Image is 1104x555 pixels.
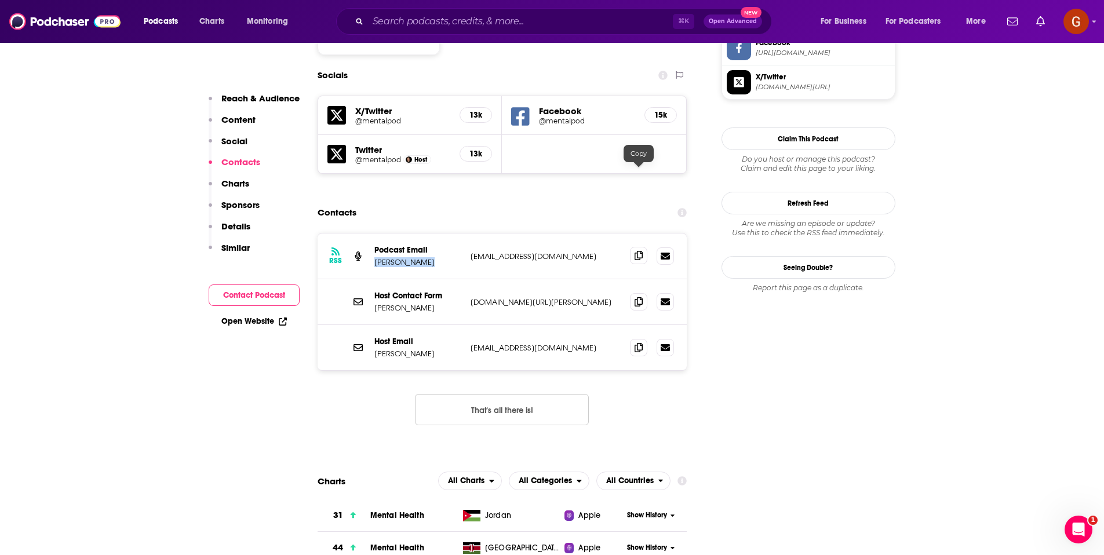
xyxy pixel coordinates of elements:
img: User Profile [1063,9,1089,34]
button: Similar [209,242,250,264]
h3: RSS [329,256,342,265]
a: Seeing Double? [722,256,895,279]
h5: 13k [469,149,482,159]
h2: Countries [596,472,671,490]
span: X/Twitter [756,72,890,82]
span: Open Advanced [709,19,757,24]
a: Mental Health [370,543,424,553]
div: Report this page as a duplicate. [722,283,895,293]
button: Charts [209,178,249,199]
button: Show History [623,510,679,520]
button: open menu [958,12,1000,31]
span: Logged in as gcunningham [1063,9,1089,34]
button: Contact Podcast [209,284,300,306]
p: [EMAIL_ADDRESS][DOMAIN_NAME] [471,251,621,261]
p: Similar [221,242,250,253]
h2: Socials [318,64,348,86]
p: Social [221,136,247,147]
span: Charts [199,13,224,30]
span: All Countries [606,477,654,485]
button: Claim This Podcast [722,127,895,150]
p: Contacts [221,156,260,167]
a: @mentalpod [355,116,451,125]
a: Jordan [458,510,564,521]
h2: Platforms [438,472,502,490]
a: Apple [564,510,623,521]
span: Show History [627,510,667,520]
p: Charts [221,178,249,189]
span: All Categories [519,477,572,485]
button: open menu [812,12,881,31]
span: twitter.com/mentalpod [756,83,890,92]
a: Apple [564,542,623,554]
a: Podchaser - Follow, Share and Rate Podcasts [9,10,121,32]
iframe: Intercom live chat [1065,516,1092,543]
button: open menu [239,12,303,31]
a: Facebook[URL][DOMAIN_NAME] [727,36,890,60]
h5: X/Twitter [355,105,451,116]
button: Nothing here. [415,394,589,425]
h5: 13k [469,110,482,120]
h2: Charts [318,476,345,487]
button: open menu [136,12,193,31]
span: For Podcasters [886,13,941,30]
div: Are we missing an episode or update? Use this to check the RSS feed immediately. [722,219,895,238]
button: Details [209,221,250,242]
button: Show profile menu [1063,9,1089,34]
a: Open Website [221,316,287,326]
span: 1 [1088,516,1098,525]
span: ⌘ K [673,14,694,29]
a: @mentalpod [355,155,401,164]
span: Do you host or manage this podcast? [722,155,895,164]
h5: 15k [654,110,667,120]
h5: Facebook [539,105,635,116]
h3: 44 [333,541,343,554]
span: Apple [578,510,600,521]
span: For Business [821,13,866,30]
p: Sponsors [221,199,260,210]
span: Host [414,156,427,163]
input: Search podcasts, credits, & more... [368,12,673,31]
p: [DOMAIN_NAME][URL][PERSON_NAME] [471,297,621,307]
button: Reach & Audience [209,93,300,114]
img: Paul Gilmartin [406,156,412,163]
button: Sponsors [209,199,260,221]
a: [GEOGRAPHIC_DATA] [458,542,564,554]
p: Reach & Audience [221,93,300,104]
a: Mental Health [370,510,424,520]
button: open menu [438,472,502,490]
button: Social [209,136,247,157]
a: Charts [192,12,231,31]
h2: Contacts [318,202,356,224]
h5: Twitter [355,144,451,155]
p: Host Email [374,337,461,346]
button: open menu [878,12,958,31]
button: open menu [509,472,589,490]
p: [PERSON_NAME] [374,349,461,359]
a: Show notifications dropdown [1032,12,1050,31]
p: Host Contact Form [374,291,461,301]
span: Jordan [485,510,511,521]
span: Kenya [485,542,560,554]
div: Claim and edit this page to your liking. [722,155,895,173]
button: Show History [623,543,679,553]
span: All Charts [448,477,484,485]
p: Content [221,114,256,125]
span: Podcasts [144,13,178,30]
p: Podcast Email [374,245,461,255]
div: Copy [624,145,654,162]
h3: 31 [333,509,343,522]
span: More [966,13,986,30]
p: Details [221,221,250,232]
button: Content [209,114,256,136]
span: https://www.facebook.com/mentalpod [756,49,890,57]
button: Open AdvancedNew [704,14,762,28]
span: Apple [578,542,600,554]
p: [PERSON_NAME] [374,257,461,267]
a: Show notifications dropdown [1003,12,1022,31]
span: Show History [627,543,667,553]
p: [PERSON_NAME] [374,303,461,313]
